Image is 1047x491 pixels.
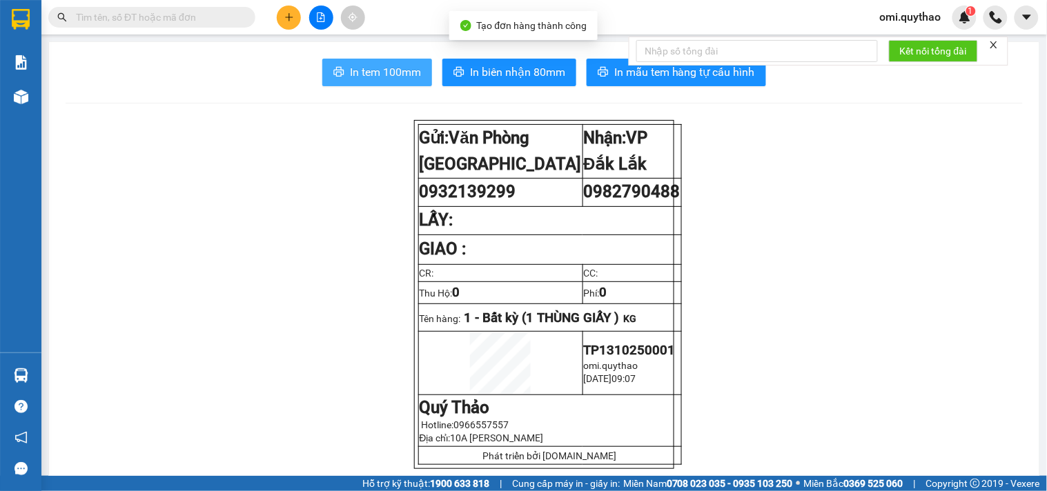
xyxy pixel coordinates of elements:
[420,128,582,174] span: Văn Phòng [GEOGRAPHIC_DATA]
[1021,11,1033,23] span: caret-down
[624,313,637,324] span: KG
[14,431,28,444] span: notification
[614,63,755,81] span: In mẫu tem hàng tự cấu hình
[500,476,502,491] span: |
[453,285,460,300] span: 0
[309,6,333,30] button: file-add
[422,419,509,430] span: Hotline:
[57,12,67,22] span: search
[989,40,999,50] span: close
[600,285,607,300] span: 0
[420,432,544,443] span: Địa chỉ:
[583,281,681,303] td: Phí:
[844,478,903,489] strong: 0369 525 060
[889,40,978,62] button: Kết nối tổng đài
[350,63,421,81] span: In tem 100mm
[460,20,471,31] span: check-circle
[970,479,980,488] span: copyright
[14,368,28,383] img: warehouse-icon
[418,264,583,281] td: CR:
[584,182,681,201] span: 0982790488
[1015,6,1039,30] button: caret-down
[14,400,28,413] span: question-circle
[348,12,358,22] span: aim
[804,476,903,491] span: Miền Bắc
[420,398,490,417] strong: Quý Thảo
[333,66,344,79] span: printer
[454,419,509,430] span: 0966557557
[442,59,576,86] button: printerIn biên nhận 80mm
[14,90,28,104] img: warehouse-icon
[914,476,916,491] span: |
[420,128,582,174] strong: Gửi:
[362,476,489,491] span: Hỗ trợ kỹ thuật:
[14,55,28,70] img: solution-icon
[341,6,365,30] button: aim
[420,210,453,230] strong: LẤY:
[900,43,967,59] span: Kết nối tổng đài
[869,8,952,26] span: omi.quythao
[464,310,620,325] span: 1 - Bất kỳ (1 THÙNG GIẤY )
[584,373,612,384] span: [DATE]
[966,6,976,16] sup: 1
[284,12,294,22] span: plus
[322,59,432,86] button: printerIn tem 100mm
[277,6,301,30] button: plus
[512,476,620,491] span: Cung cấp máy in - giấy in:
[959,11,971,23] img: icon-new-feature
[451,432,544,443] span: 10A [PERSON_NAME]
[418,281,583,303] td: Thu Hộ:
[584,360,638,371] span: omi.quythao
[453,66,464,79] span: printer
[420,310,681,325] p: Tên hàng:
[583,264,681,281] td: CC:
[598,66,609,79] span: printer
[12,9,30,30] img: logo-vxr
[316,12,326,22] span: file-add
[584,128,648,174] strong: Nhận:
[636,40,878,62] input: Nhập số tổng đài
[990,11,1002,23] img: phone-icon
[14,462,28,475] span: message
[612,373,636,384] span: 09:07
[430,478,489,489] strong: 1900 633 818
[623,476,793,491] span: Miền Nam
[420,239,467,259] strong: GIAO :
[796,481,801,486] span: ⚪️
[420,182,516,201] span: 0932139299
[477,20,587,31] span: Tạo đơn hàng thành công
[667,478,793,489] strong: 0708 023 035 - 0935 103 250
[76,10,239,25] input: Tìm tên, số ĐT hoặc mã đơn
[470,63,565,81] span: In biên nhận 80mm
[418,447,681,465] td: Phát triển bởi [DOMAIN_NAME]
[968,6,973,16] span: 1
[584,343,676,358] span: TP1310250001
[584,128,648,174] span: VP Đắk Lắk
[587,59,766,86] button: printerIn mẫu tem hàng tự cấu hình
